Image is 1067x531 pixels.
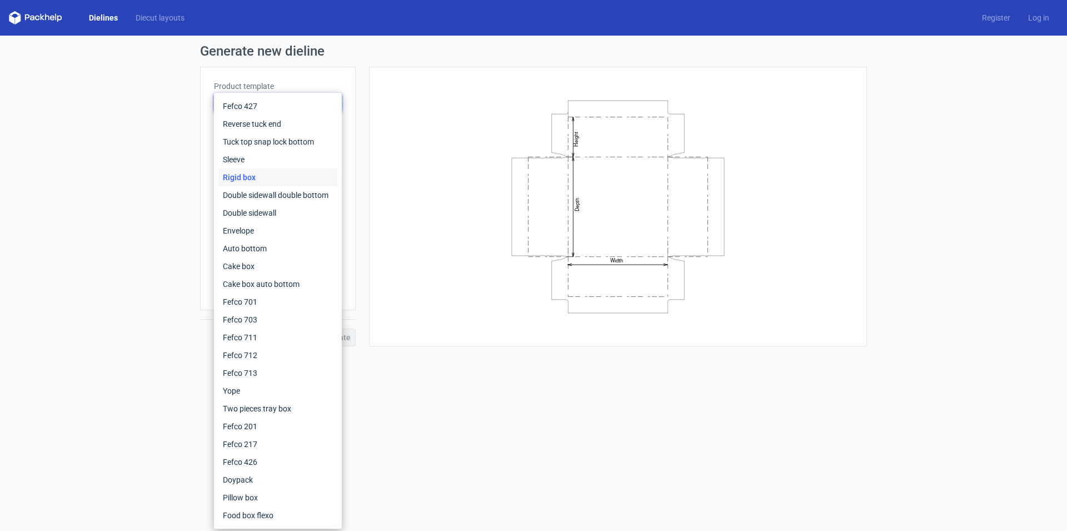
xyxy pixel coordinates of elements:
[218,311,337,329] div: Fefco 703
[218,364,337,382] div: Fefco 713
[218,293,337,311] div: Fefco 701
[218,435,337,453] div: Fefco 217
[218,346,337,364] div: Fefco 712
[218,151,337,168] div: Sleeve
[218,400,337,418] div: Two pieces tray box
[610,257,623,264] text: Width
[218,115,337,133] div: Reverse tuck end
[574,197,580,211] text: Depth
[127,12,193,23] a: Diecut layouts
[573,131,579,146] text: Height
[218,453,337,471] div: Fefco 426
[218,186,337,204] div: Double sidewall double bottom
[80,12,127,23] a: Dielines
[1019,12,1058,23] a: Log in
[218,257,337,275] div: Cake box
[218,471,337,489] div: Doypack
[973,12,1019,23] a: Register
[218,418,337,435] div: Fefco 201
[218,97,337,115] div: Fefco 427
[218,240,337,257] div: Auto bottom
[218,507,337,524] div: Food box flexo
[218,275,337,293] div: Cake box auto bottom
[218,133,337,151] div: Tuck top snap lock bottom
[218,382,337,400] div: Yope
[218,329,337,346] div: Fefco 711
[214,81,342,92] label: Product template
[218,204,337,222] div: Double sidewall
[218,222,337,240] div: Envelope
[200,44,867,58] h1: Generate new dieline
[218,489,337,507] div: Pillow box
[218,168,337,186] div: Rigid box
